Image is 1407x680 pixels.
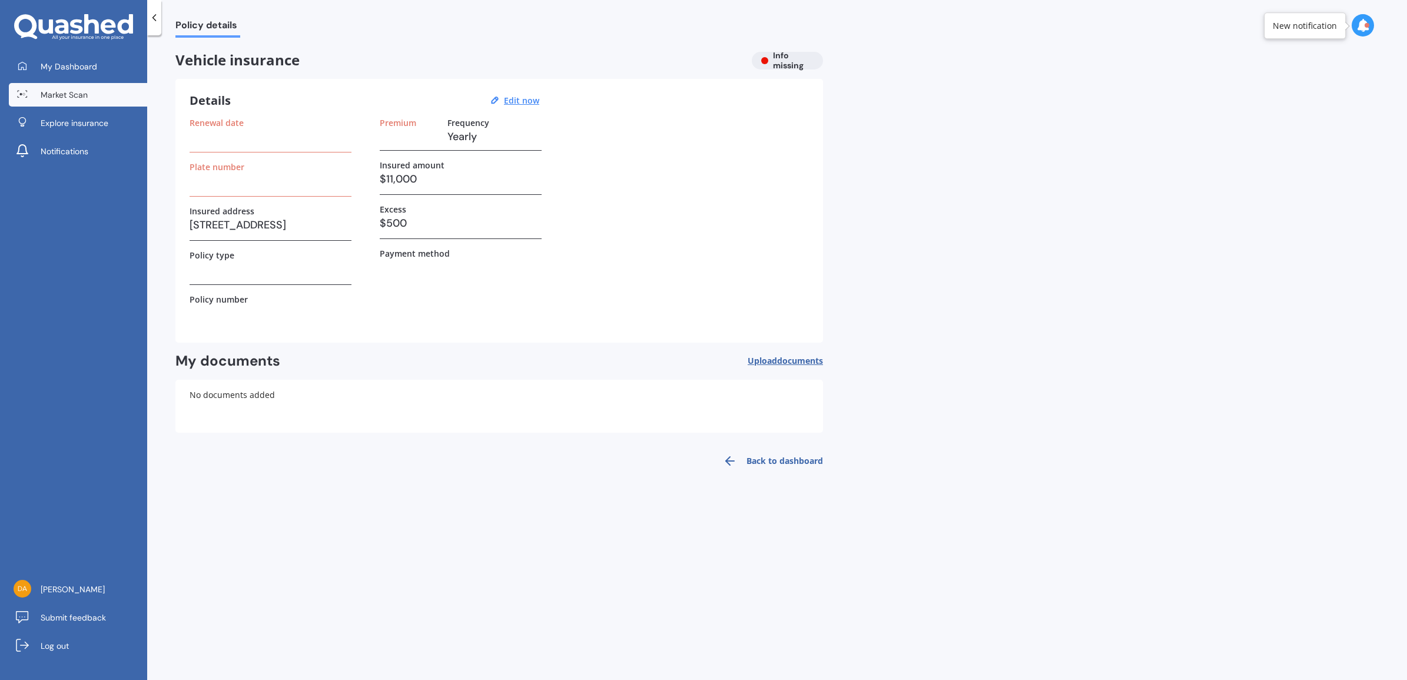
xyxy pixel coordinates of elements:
span: Explore insurance [41,117,108,129]
h3: Details [190,93,231,108]
div: No documents added [175,380,823,433]
span: documents [777,355,823,366]
a: [PERSON_NAME] [9,578,147,601]
span: Submit feedback [41,612,106,623]
u: Edit now [504,95,539,106]
h3: $11,000 [380,170,542,188]
label: Plate number [190,162,244,172]
span: My Dashboard [41,61,97,72]
label: Renewal date [190,118,244,128]
label: Frequency [447,118,489,128]
label: Insured address [190,206,254,216]
span: Upload [748,356,823,366]
a: Explore insurance [9,111,147,135]
h3: [STREET_ADDRESS] [190,216,351,234]
span: Notifications [41,145,88,157]
label: Premium [380,118,416,128]
div: New notification [1273,20,1337,32]
a: Market Scan [9,83,147,107]
label: Policy type [190,250,234,260]
label: Excess [380,204,406,214]
h3: $500 [380,214,542,232]
a: Submit feedback [9,606,147,629]
a: Log out [9,634,147,658]
button: Edit now [500,95,543,106]
span: Market Scan [41,89,88,101]
h2: My documents [175,352,280,370]
label: Policy number [190,294,248,304]
span: Policy details [175,19,240,35]
span: Vehicle insurance [175,52,742,69]
label: Payment method [380,248,450,258]
img: 2b76efae0a604a8b935b4aec462d5b3f [14,580,31,598]
a: Notifications [9,140,147,163]
span: [PERSON_NAME] [41,583,105,595]
label: Insured amount [380,160,444,170]
a: My Dashboard [9,55,147,78]
button: Uploaddocuments [748,352,823,370]
a: Back to dashboard [716,447,823,475]
h3: Yearly [447,128,542,145]
span: Log out [41,640,69,652]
